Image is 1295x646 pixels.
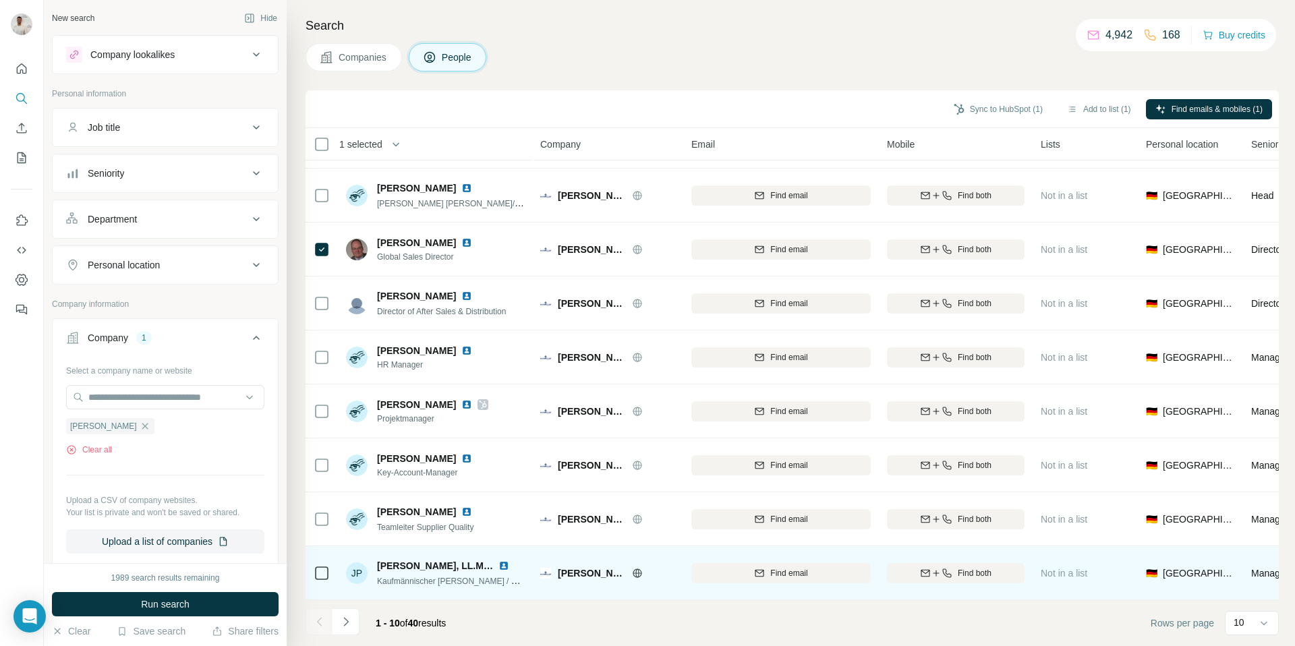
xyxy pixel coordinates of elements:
[770,351,807,363] span: Find email
[377,181,456,195] span: [PERSON_NAME]
[540,298,551,309] img: Logo of Schabmüller
[1041,406,1087,417] span: Not in a list
[887,239,1025,260] button: Find both
[52,88,279,100] p: Personal information
[1251,138,1288,151] span: Seniority
[1146,351,1157,364] span: 🇩🇪
[691,239,871,260] button: Find email
[540,406,551,417] img: Logo of Schabmüller
[377,523,473,532] span: Teamleiter Supplier Quality
[11,238,32,262] button: Use Surfe API
[333,608,359,635] button: Navigate to next page
[540,460,551,471] img: Logo of Schabmüller
[691,401,871,421] button: Find email
[53,157,278,189] button: Seniority
[461,291,472,301] img: LinkedIn logo
[958,459,991,471] span: Find both
[66,494,264,506] p: Upload a CSV of company websites.
[887,455,1025,475] button: Find both
[558,512,625,526] span: [PERSON_NAME]
[1251,352,1288,363] span: Manager
[1163,243,1235,256] span: [GEOGRAPHIC_DATA]
[540,138,581,151] span: Company
[66,444,112,456] button: Clear all
[1041,138,1060,151] span: Lists
[958,297,991,310] span: Find both
[691,138,715,151] span: Email
[111,572,220,584] div: 1989 search results remaining
[691,455,871,475] button: Find email
[558,351,625,364] span: [PERSON_NAME]
[691,563,871,583] button: Find email
[540,244,551,255] img: Logo of Schabmüller
[1163,297,1235,310] span: [GEOGRAPHIC_DATA]
[770,459,807,471] span: Find email
[944,99,1052,119] button: Sync to HubSpot (1)
[11,57,32,81] button: Quick start
[1163,351,1235,364] span: [GEOGRAPHIC_DATA]
[461,506,472,517] img: LinkedIn logo
[540,568,551,579] img: Logo of Schabmüller
[540,190,551,201] img: Logo of Schabmüller
[1146,459,1157,472] span: 🇩🇪
[141,597,190,611] span: Run search
[1172,103,1263,115] span: Find emails & mobiles (1)
[770,189,807,202] span: Find email
[53,249,278,281] button: Personal location
[66,529,264,554] button: Upload a list of companies
[461,237,472,248] img: LinkedIn logo
[339,51,388,64] span: Companies
[1146,189,1157,202] span: 🇩🇪
[461,399,472,410] img: LinkedIn logo
[408,618,419,628] span: 40
[70,420,137,432] span: [PERSON_NAME]
[691,347,871,368] button: Find email
[558,566,625,580] span: [PERSON_NAME]
[136,332,152,344] div: 1
[558,459,625,472] span: [PERSON_NAME]
[770,243,807,256] span: Find email
[377,398,456,411] span: [PERSON_NAME]
[958,189,991,202] span: Find both
[377,467,488,479] span: Key-Account-Manager
[212,624,279,638] button: Share filters
[306,16,1279,35] h4: Search
[958,513,991,525] span: Find both
[377,505,456,519] span: [PERSON_NAME]
[88,212,137,226] div: Department
[88,121,120,134] div: Job title
[377,560,517,571] span: [PERSON_NAME], LL.M. EMBA
[558,243,625,256] span: [PERSON_NAME]
[11,208,32,233] button: Use Surfe on LinkedIn
[235,8,287,28] button: Hide
[958,405,991,417] span: Find both
[1041,460,1087,471] span: Not in a list
[1163,566,1235,580] span: [GEOGRAPHIC_DATA]
[691,185,871,206] button: Find email
[346,401,368,422] img: Avatar
[461,453,472,464] img: LinkedIn logo
[1163,189,1235,202] span: [GEOGRAPHIC_DATA]
[770,567,807,579] span: Find email
[558,405,625,418] span: [PERSON_NAME]
[1251,190,1273,201] span: Head
[11,13,32,35] img: Avatar
[376,618,446,628] span: results
[11,116,32,140] button: Enrich CSV
[442,51,473,64] span: People
[770,405,807,417] span: Find email
[958,351,991,363] span: Find both
[1251,244,1284,255] span: Director
[52,624,90,638] button: Clear
[377,289,456,303] span: [PERSON_NAME]
[887,401,1025,421] button: Find both
[53,38,278,71] button: Company lookalikes
[346,293,368,314] img: Avatar
[1163,512,1235,526] span: [GEOGRAPHIC_DATA]
[461,183,472,194] img: LinkedIn logo
[887,138,915,151] span: Mobile
[1146,99,1272,119] button: Find emails & mobiles (1)
[377,344,456,357] span: [PERSON_NAME]
[377,575,528,586] span: Kaufmännischer [PERSON_NAME] / CFO
[1203,26,1265,45] button: Buy credits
